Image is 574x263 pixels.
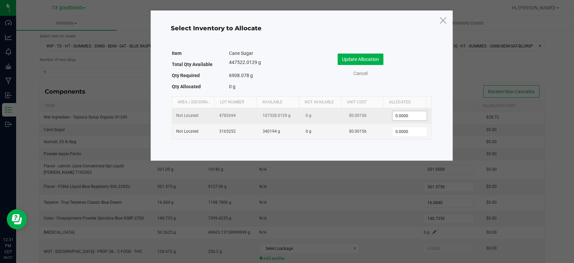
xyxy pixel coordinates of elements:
span: 447522.0129 g [229,60,261,65]
label: Qty Required [172,71,200,80]
th: Not Available [299,97,341,108]
span: 0 g [229,84,235,89]
span: 340194 g [263,129,280,134]
span: Not Located [176,113,198,118]
th: Unit Cost [341,97,384,108]
label: Qty Allocated [172,82,201,91]
span: Not Located [176,129,198,134]
th: Lot Number [215,97,257,108]
span: 0 g [306,129,311,134]
td: 3165252 [215,124,258,139]
iframe: Resource center [7,209,27,229]
label: Item [172,48,182,58]
th: Allocated [383,97,426,108]
span: 0 g [306,113,311,118]
span: $0.00156 [349,113,366,118]
span: Select Inventory to Allocate [171,25,262,32]
label: Total Qty Available [172,60,213,69]
td: 4782694 [215,108,258,124]
span: Cane Sugar [229,50,253,57]
th: Area / [GEOGRAPHIC_DATA] [172,97,215,108]
span: 6908.078 g [229,73,253,78]
a: Cancel [347,70,374,77]
span: 107328.0129 g [263,113,291,118]
th: Available [257,97,299,108]
span: $0.00156 [349,129,366,134]
button: Update Allocation [338,54,383,65]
